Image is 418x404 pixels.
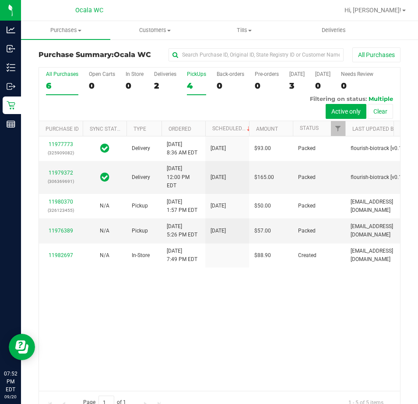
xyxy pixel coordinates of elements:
span: Ocala WC [114,50,151,59]
a: 11979372 [49,170,73,176]
button: N/A [100,227,109,235]
input: Search Purchase ID, Original ID, State Registry ID or Customer Name... [169,48,344,61]
a: Type [133,126,146,132]
div: 0 [89,81,115,91]
span: [DATE] 1:57 PM EDT [167,198,197,215]
inline-svg: Inventory [7,63,15,72]
a: Amount [256,126,278,132]
inline-svg: Inbound [7,44,15,53]
a: Last Updated By [352,126,397,132]
span: [DATE] [211,202,226,210]
p: 09/20 [4,393,17,400]
span: $57.00 [254,227,271,235]
a: Status [300,125,319,131]
inline-svg: Analytics [7,25,15,34]
span: Tills [200,26,288,34]
p: (325909082) [44,149,77,157]
span: Filtering on status: [310,95,367,102]
p: (306369691) [44,177,77,186]
span: Delivery [132,144,150,153]
a: 11980370 [49,199,73,205]
div: Open Carts [89,71,115,77]
span: In-Store [132,251,150,260]
button: Active only [326,104,366,119]
span: $50.00 [254,202,271,210]
span: $93.00 [254,144,271,153]
span: [DATE] 7:49 PM EDT [167,247,197,264]
span: Packed [298,173,316,182]
span: $88.90 [254,251,271,260]
span: Not Applicable [100,252,109,258]
a: Filter [331,121,345,136]
div: 0 [126,81,144,91]
div: Needs Review [341,71,373,77]
span: Deliveries [310,26,358,34]
span: Packed [298,227,316,235]
div: 6 [46,81,78,91]
span: [DATE] [211,227,226,235]
span: Hi, [PERSON_NAME]! [344,7,401,14]
inline-svg: Reports [7,120,15,129]
span: Delivery [132,173,150,182]
span: [DATE] [211,144,226,153]
div: 3 [289,81,305,91]
span: [DATE] [211,173,226,182]
button: Clear [368,104,393,119]
div: Pre-orders [255,71,279,77]
div: 0 [255,81,279,91]
span: Pickup [132,202,148,210]
div: 0 [341,81,373,91]
a: 11977773 [49,141,73,147]
a: Scheduled [212,125,252,132]
span: Not Applicable [100,203,109,209]
div: 2 [154,81,176,91]
p: 07:52 PM EDT [4,370,17,393]
span: Ocala WC [75,7,103,14]
span: Packed [298,202,316,210]
h3: Purchase Summary: [39,51,159,59]
div: [DATE] [289,71,305,77]
span: [DATE] 12:00 PM EDT [167,164,200,190]
a: Purchase ID [46,126,79,132]
inline-svg: Retail [7,101,15,110]
div: Back-orders [217,71,244,77]
div: [DATE] [315,71,330,77]
a: Deliveries [289,21,378,39]
span: $165.00 [254,173,274,182]
a: Customers [110,21,200,39]
span: Not Applicable [100,228,109,234]
div: 0 [217,81,244,91]
div: 4 [187,81,206,91]
span: Packed [298,144,316,153]
div: 0 [315,81,330,91]
a: Sync Status [90,126,123,132]
span: Created [298,251,316,260]
span: [DATE] 8:36 AM EDT [167,140,197,157]
span: Purchases [21,26,110,34]
span: In Sync [100,171,109,183]
div: PickUps [187,71,206,77]
div: All Purchases [46,71,78,77]
span: Customers [111,26,199,34]
button: N/A [100,202,109,210]
span: In Sync [100,142,109,154]
div: Deliveries [154,71,176,77]
a: 11976389 [49,228,73,234]
span: [DATE] 5:26 PM EDT [167,222,197,239]
button: N/A [100,251,109,260]
a: Tills [200,21,289,39]
inline-svg: Outbound [7,82,15,91]
a: Purchases [21,21,110,39]
a: 11982697 [49,252,73,258]
span: Pickup [132,227,148,235]
p: (326123455) [44,206,77,215]
span: flourish-biotrack [v0.1.0] [351,144,407,153]
a: Ordered [169,126,191,132]
button: All Purchases [352,47,400,62]
span: Multiple [369,95,393,102]
iframe: Resource center [9,334,35,360]
div: In Store [126,71,144,77]
span: flourish-biotrack [v0.1.0] [351,173,407,182]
